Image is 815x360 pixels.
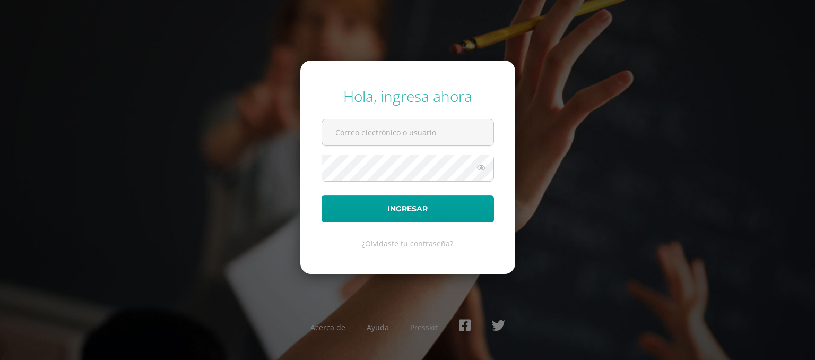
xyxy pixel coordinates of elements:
[322,86,494,106] div: Hola, ingresa ahora
[322,119,493,145] input: Correo electrónico o usuario
[322,195,494,222] button: Ingresar
[310,322,345,332] a: Acerca de
[410,322,438,332] a: Presskit
[362,238,453,248] a: ¿Olvidaste tu contraseña?
[367,322,389,332] a: Ayuda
